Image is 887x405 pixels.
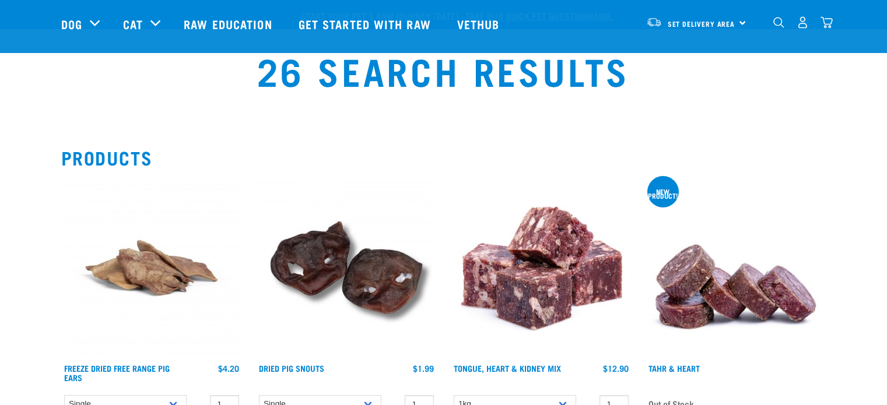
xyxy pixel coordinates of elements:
[218,364,239,373] div: $4.20
[123,15,143,33] a: Cat
[451,177,632,358] img: 1167 Tongue Heart Kidney Mix 01
[259,366,324,370] a: Dried Pig Snouts
[646,17,662,27] img: van-moving.png
[797,16,809,29] img: user.png
[61,177,242,358] img: Pigs Ears
[172,1,286,47] a: Raw Education
[821,16,833,29] img: home-icon@2x.png
[287,1,446,47] a: Get started with Raw
[64,366,170,379] a: Freeze Dried Free Range Pig Ears
[668,22,735,26] span: Set Delivery Area
[603,364,629,373] div: $12.90
[413,364,434,373] div: $1.99
[648,366,700,370] a: Tahr & Heart
[773,17,784,28] img: home-icon-1@2x.png
[61,15,82,33] a: Dog
[647,189,679,198] div: New product!
[454,366,561,370] a: Tongue, Heart & Kidney Mix
[61,147,826,168] h2: Products
[256,177,437,358] img: IMG 9990
[646,177,826,358] img: 1093 Wallaby Heart Medallions 01
[169,49,718,91] h1: 26 Search Results
[446,1,514,47] a: Vethub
